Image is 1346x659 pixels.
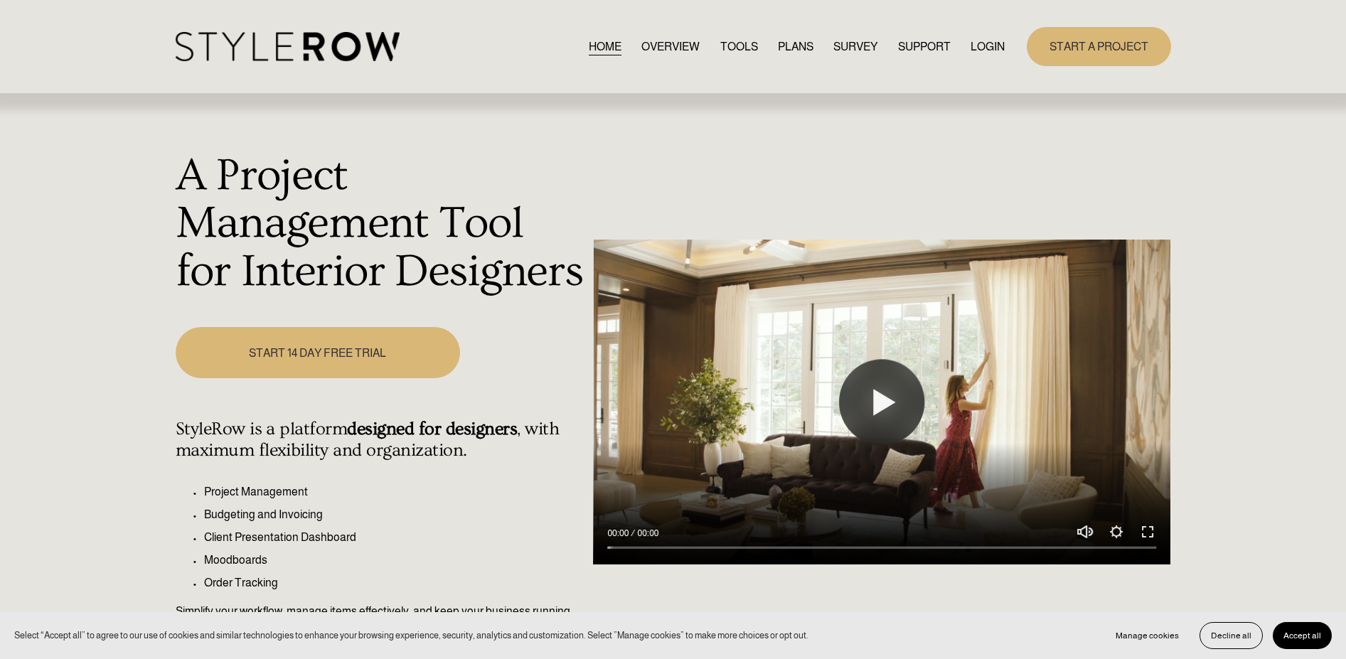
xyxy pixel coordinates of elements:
[589,37,621,56] a: HOME
[971,37,1005,56] a: LOGIN
[1105,622,1190,649] button: Manage cookies
[1211,631,1251,641] span: Decline all
[1273,622,1332,649] button: Accept all
[204,552,586,569] p: Moodboards
[176,32,400,61] img: StyleRow
[1116,631,1179,641] span: Manage cookies
[833,37,877,56] a: SURVEY
[839,360,924,445] button: Play
[176,419,586,461] h4: StyleRow is a platform , with maximum flexibility and organization.
[176,327,460,377] a: START 14 DAY FREE TRIAL
[632,526,662,540] div: Duration
[1200,622,1263,649] button: Decline all
[204,483,586,500] p: Project Management
[176,152,586,296] h1: A Project Management Tool for Interior Designers
[1283,631,1321,641] span: Accept all
[14,628,808,642] p: Select “Accept all” to agree to our use of cookies and similar technologies to enhance your brows...
[607,542,1156,552] input: Seek
[347,419,517,439] strong: designed for designers
[778,37,813,56] a: PLANS
[204,506,586,523] p: Budgeting and Invoicing
[1027,27,1171,66] a: START A PROJECT
[176,603,586,637] p: Simplify your workflow, manage items effectively, and keep your business running seamlessly.
[898,37,951,56] a: folder dropdown
[204,574,586,591] p: Order Tracking
[607,526,632,540] div: Current time
[898,38,951,55] span: SUPPORT
[720,37,758,56] a: TOOLS
[641,37,700,56] a: OVERVIEW
[204,529,586,546] p: Client Presentation Dashboard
